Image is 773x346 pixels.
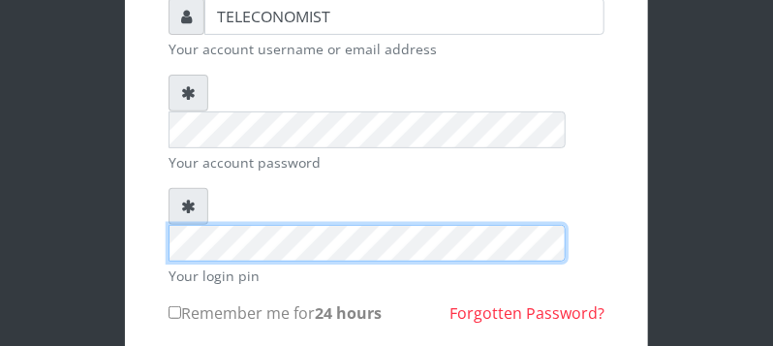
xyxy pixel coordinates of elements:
b: 24 hours [315,302,382,324]
small: Your account password [169,152,604,173]
input: Remember me for24 hours [169,306,181,319]
small: Your account username or email address [169,39,604,59]
a: Forgotten Password? [449,302,604,324]
small: Your login pin [169,266,604,286]
label: Remember me for [169,301,382,325]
